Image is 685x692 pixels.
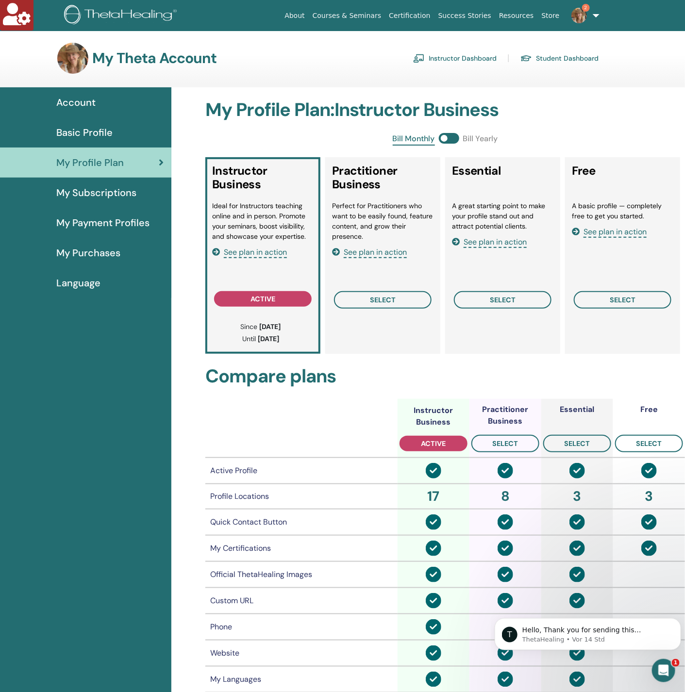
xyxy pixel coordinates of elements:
[210,674,393,685] div: My Languages
[652,659,675,682] iframe: Intercom live chat
[393,133,435,146] span: Bill Monthly
[32,28,174,75] span: Hello, Thank you for sending this information to us. We have shared your message with our managem...
[498,593,513,609] img: circle-check-solid.svg
[217,334,304,344] p: Until
[426,463,441,478] img: circle-check-solid.svg
[210,465,393,477] div: Active Profile
[400,436,468,451] button: active
[210,595,393,607] div: Custom URL
[572,227,647,237] a: See plan in action
[251,295,275,303] span: active
[385,7,434,25] a: Certification
[498,463,513,478] img: circle-check-solid.svg
[543,486,611,507] div: 3
[610,296,635,304] span: select
[495,7,538,25] a: Resources
[538,7,564,25] a: Store
[640,404,658,415] div: Free
[454,291,551,309] button: select
[224,247,287,258] span: See plan in action
[641,541,657,556] img: circle-check-solid.svg
[452,237,527,247] a: See plan in action
[210,516,393,528] div: Quick Contact Button
[56,155,124,170] span: My Profile Plan
[92,49,217,67] h3: My Theta Account
[281,7,308,25] a: About
[56,246,120,260] span: My Purchases
[434,7,495,25] a: Success Stories
[259,322,281,331] b: [DATE]
[400,486,468,507] div: 17
[464,237,527,248] span: See plan in action
[205,99,685,121] h2: My Profile Plan : Instructor Business
[641,514,657,530] img: circle-check-solid.svg
[212,201,314,242] li: Ideal for Instructors teaching online and in person. Promote your seminars, boost visibility, and...
[426,567,441,582] img: circle-check-solid.svg
[398,405,469,428] div: Instructor Business
[413,50,497,66] a: Instructor Dashboard
[205,365,685,388] h2: Compare plans
[636,439,662,448] span: select
[493,439,518,448] span: select
[569,567,585,582] img: circle-check-solid.svg
[426,514,441,530] img: circle-check-solid.svg
[543,435,611,452] button: select
[520,54,532,63] img: graduation-cap.svg
[569,672,585,687] img: circle-check-solid.svg
[571,8,587,23] img: default.jpg
[498,567,513,582] img: circle-check-solid.svg
[309,7,385,25] a: Courses & Seminars
[413,54,425,63] img: chalkboard-teacher.svg
[615,435,683,452] button: select
[520,50,599,66] a: Student Dashboard
[426,541,441,556] img: circle-check-solid.svg
[56,185,136,200] span: My Subscriptions
[56,95,96,110] span: Account
[569,541,585,556] img: circle-check-solid.svg
[572,201,673,221] li: A basic profile — completely free to get you started.
[214,291,312,307] button: active
[210,647,393,659] div: Website
[210,491,393,502] div: Profile Locations
[469,404,541,427] div: Practitioner Business
[498,541,513,556] img: circle-check-solid.svg
[615,486,683,507] div: 3
[334,291,432,309] button: select
[463,133,498,146] span: Bill Yearly
[641,463,657,478] img: circle-check-solid.svg
[471,435,539,452] button: select
[332,247,407,257] a: See plan in action
[491,598,685,666] iframe: Intercom notifications Nachricht
[210,621,393,633] div: Phone
[426,593,441,609] img: circle-check-solid.svg
[569,514,585,530] img: circle-check-solid.svg
[565,439,590,448] span: select
[32,37,178,46] p: Message from ThetaHealing, sent Vor 14 Std
[217,322,304,332] p: Since
[498,514,513,530] img: circle-check-solid.svg
[64,5,180,27] img: logo.png
[452,201,553,231] li: A great starting point to make your profile stand out and attract potential clients.
[370,296,396,304] span: select
[332,201,434,242] li: Perfect for Practitioners who want to be easily found, feature content, and grow their presence.
[574,291,671,309] button: select
[56,215,150,230] span: My Payment Profiles
[258,334,279,343] b: [DATE]
[498,672,513,687] img: circle-check-solid.svg
[471,486,539,507] div: 8
[426,645,441,661] img: circle-check-solid.svg
[56,125,113,140] span: Basic Profile
[426,619,441,635] img: circle-check-solid.svg
[344,247,407,258] span: See plan in action
[57,43,88,74] img: default.jpg
[56,276,100,290] span: Language
[210,569,393,580] div: Official ThetaHealing Images
[426,672,441,687] img: circle-check-solid.svg
[421,439,446,448] span: active
[210,543,393,554] div: My Certifications
[584,227,647,238] span: See plan in action
[582,4,590,12] span: 2
[569,593,585,609] img: circle-check-solid.svg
